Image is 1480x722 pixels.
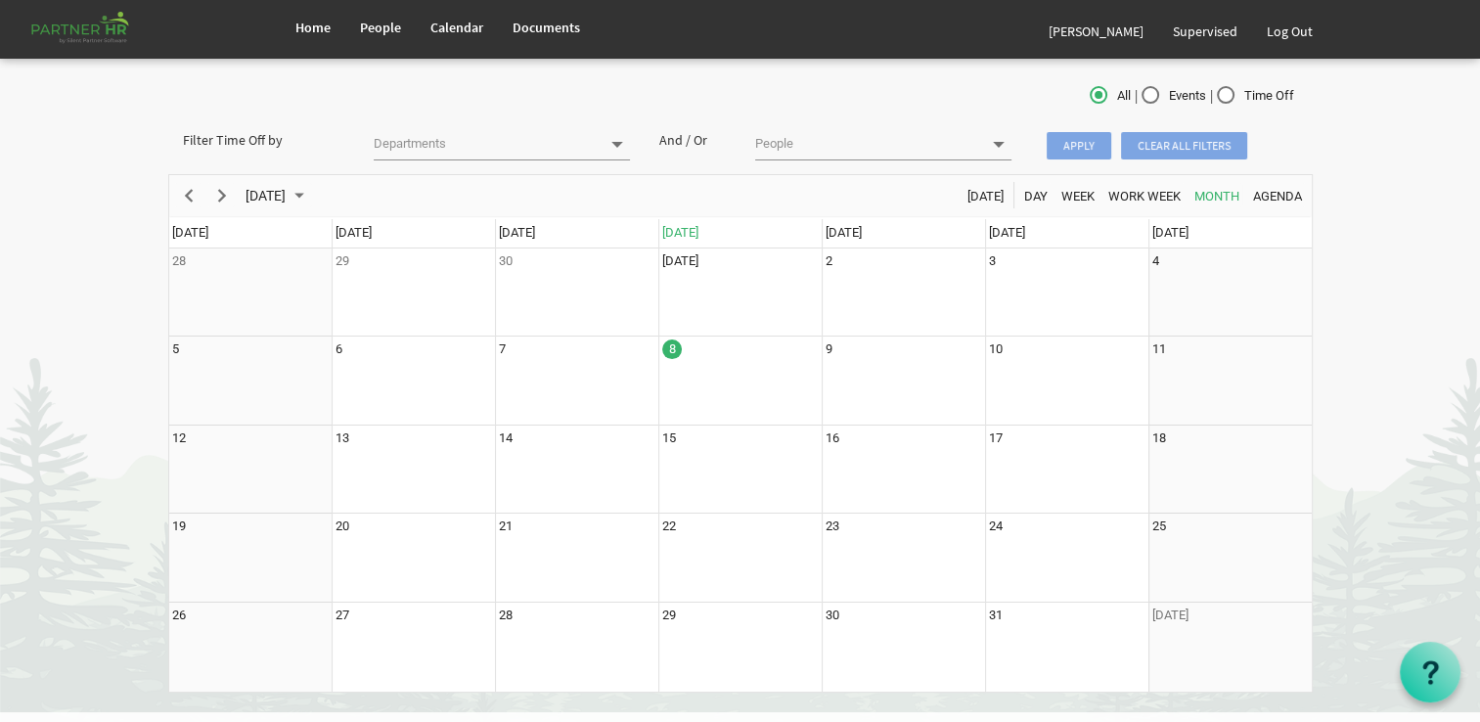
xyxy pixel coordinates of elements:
input: Departments [374,130,600,158]
div: Friday, October 3, 2025 [989,251,996,271]
a: Supervised [1158,4,1252,59]
span: Month [1192,184,1241,208]
div: | | [931,82,1313,111]
button: Today [964,183,1007,207]
span: [DATE] [336,225,372,240]
span: Time Off [1217,87,1294,105]
div: Sunday, October 12, 2025 [172,429,186,448]
button: Day [1020,183,1051,207]
div: Sunday, October 5, 2025 [172,339,179,359]
div: Monday, October 27, 2025 [336,606,349,625]
span: [DATE] [989,225,1025,240]
div: Thursday, October 16, 2025 [826,429,839,448]
button: Next [208,183,235,207]
div: Monday, October 13, 2025 [336,429,349,448]
div: Filter Time Off by [168,130,359,150]
span: Calendar [430,19,483,36]
span: All [1090,87,1131,105]
div: Tuesday, October 7, 2025 [499,339,506,359]
span: [DATE] [1152,225,1188,240]
div: Thursday, October 9, 2025 [826,339,832,359]
input: People [755,130,981,158]
div: Tuesday, October 14, 2025 [499,429,513,448]
div: Wednesday, October 8, 2025 [662,339,682,359]
schedule: of October 2025 [168,174,1313,693]
div: Wednesday, October 15, 2025 [662,429,676,448]
span: Clear all filters [1121,132,1247,159]
span: People [360,19,401,36]
button: Week [1057,183,1098,207]
span: [DATE] [172,225,208,240]
div: Friday, October 17, 2025 [989,429,1003,448]
div: Saturday, November 1, 2025 [1152,606,1188,625]
span: [DATE] [499,225,535,240]
span: Events [1142,87,1206,105]
div: Friday, October 31, 2025 [989,606,1003,625]
div: Sunday, October 19, 2025 [172,517,186,536]
div: Wednesday, October 29, 2025 [662,606,676,625]
div: Wednesday, October 22, 2025 [662,517,676,536]
span: [DATE] [662,225,698,240]
div: Thursday, October 30, 2025 [826,606,839,625]
span: Documents [513,19,580,36]
div: Thursday, October 23, 2025 [826,517,839,536]
a: [PERSON_NAME] [1034,4,1158,59]
div: October 2025 [239,175,316,216]
span: Day [1022,184,1050,208]
div: Tuesday, September 30, 2025 [499,251,513,271]
div: Sunday, October 26, 2025 [172,606,186,625]
div: Saturday, October 11, 2025 [1152,339,1166,359]
div: Monday, September 29, 2025 [336,251,349,271]
div: Saturday, October 25, 2025 [1152,517,1166,536]
span: Week [1059,184,1097,208]
div: Tuesday, October 21, 2025 [499,517,513,536]
button: Work Week [1104,183,1184,207]
span: Apply [1047,132,1111,159]
span: Work Week [1106,184,1183,208]
span: Home [295,19,331,36]
div: Monday, October 6, 2025 [336,339,342,359]
div: And / Or [645,130,740,150]
div: Friday, October 24, 2025 [989,517,1003,536]
a: Log Out [1252,4,1327,59]
div: next period [205,175,239,216]
div: Monday, October 20, 2025 [336,517,349,536]
div: previous period [172,175,205,216]
span: [DATE] [244,184,288,208]
span: Supervised [1173,23,1237,40]
button: October 2025 [242,183,312,207]
div: Saturday, October 18, 2025 [1152,429,1166,448]
div: Sunday, September 28, 2025 [172,251,186,271]
span: Agenda [1251,184,1304,208]
span: [DATE] [826,225,862,240]
button: Previous [175,183,202,207]
button: Month [1190,183,1242,207]
span: [DATE] [965,184,1006,208]
div: Tuesday, October 28, 2025 [499,606,513,625]
div: Saturday, October 4, 2025 [1152,251,1159,271]
div: Wednesday, October 1, 2025 [662,251,698,271]
div: Thursday, October 2, 2025 [826,251,832,271]
div: Friday, October 10, 2025 [989,339,1003,359]
button: Agenda [1249,183,1305,207]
